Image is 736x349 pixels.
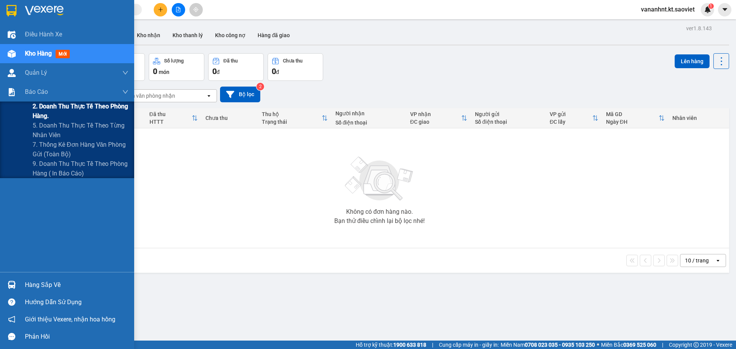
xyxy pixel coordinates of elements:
[206,93,212,99] svg: open
[550,119,592,125] div: ĐC lấy
[164,58,184,64] div: Số lượng
[25,279,128,291] div: Hàng sắp về
[356,341,426,349] span: Hỗ trợ kỹ thuật:
[25,315,115,324] span: Giới thiệu Vexere, nhận hoa hồng
[146,108,202,128] th: Toggle SortBy
[154,3,167,16] button: plus
[8,50,16,58] img: warehouse-icon
[205,115,254,121] div: Chưa thu
[149,119,192,125] div: HTTT
[251,26,296,44] button: Hàng đã giao
[25,29,62,39] span: Điều hành xe
[223,58,238,64] div: Đã thu
[158,7,163,12] span: plus
[122,70,128,76] span: down
[212,67,217,76] span: 0
[475,119,542,125] div: Số điện thoại
[131,26,166,44] button: Kho nhận
[410,111,461,117] div: VP nhận
[33,140,128,159] span: 7. Thống kê đơn hàng văn phòng gửi (toàn bộ)
[283,58,302,64] div: Chưa thu
[268,53,323,81] button: Chưa thu0đ
[715,257,721,264] svg: open
[410,119,461,125] div: ĐC giao
[525,342,595,348] strong: 0708 023 035 - 0935 103 250
[166,26,209,44] button: Kho thanh lý
[172,3,185,16] button: file-add
[675,54,710,68] button: Lên hàng
[341,152,418,206] img: svg+xml;base64,PHN2ZyBjbGFzcz0ibGlzdC1wbHVnX19zdmciIHhtbG5zPSJodHRwOi8vd3d3LnczLm9yZy8yMDAwL3N2Zy...
[122,92,175,100] div: Chọn văn phòng nhận
[8,88,16,96] img: solution-icon
[258,108,332,128] th: Toggle SortBy
[262,111,322,117] div: Thu hộ
[209,26,251,44] button: Kho công nợ
[501,341,595,349] span: Miền Nam
[8,316,15,323] span: notification
[335,120,402,126] div: Số điện thoại
[25,87,48,97] span: Báo cáo
[8,281,16,289] img: warehouse-icon
[708,3,714,9] sup: 1
[710,3,712,9] span: 1
[176,7,181,12] span: file-add
[33,159,128,178] span: 9. Doanh thu thực tế theo phòng hàng ( in báo cáo)
[217,69,220,75] span: đ
[334,218,425,224] div: Bạn thử điều chỉnh lại bộ lọc nhé!
[8,69,16,77] img: warehouse-icon
[33,102,128,121] span: 2. Doanh thu thực tế theo phòng hàng.
[262,119,322,125] div: Trạng thái
[475,111,542,117] div: Người gửi
[276,69,279,75] span: đ
[149,111,192,117] div: Đã thu
[33,121,128,140] span: 5. Doanh thu thực tế theo từng nhân viên
[159,69,169,75] span: món
[672,115,725,121] div: Nhân viên
[193,7,199,12] span: aim
[602,108,669,128] th: Toggle SortBy
[25,68,47,77] span: Quản Lý
[393,342,426,348] strong: 1900 633 818
[25,297,128,308] div: Hướng dẫn sử dụng
[25,50,52,57] span: Kho hàng
[8,298,15,306] span: question-circle
[153,67,157,76] span: 0
[550,111,592,117] div: VP gửi
[635,5,701,14] span: vananhnt.kt.saoviet
[406,108,471,128] th: Toggle SortBy
[597,343,599,346] span: ⚪️
[25,331,128,342] div: Phản hồi
[721,6,728,13] span: caret-down
[432,341,433,349] span: |
[718,3,731,16] button: caret-down
[8,31,16,39] img: warehouse-icon
[56,50,70,58] span: mới
[439,341,499,349] span: Cung cấp máy in - giấy in:
[685,257,709,264] div: 10 / trang
[606,111,659,117] div: Mã GD
[220,87,260,102] button: Bộ lọc
[606,119,659,125] div: Ngày ĐH
[189,3,203,16] button: aim
[704,6,711,13] img: icon-new-feature
[346,209,413,215] div: Không có đơn hàng nào.
[208,53,264,81] button: Đã thu0đ
[256,83,264,90] sup: 2
[122,89,128,95] span: down
[601,341,656,349] span: Miền Bắc
[686,24,712,33] div: ver 1.8.143
[149,53,204,81] button: Số lượng0món
[546,108,602,128] th: Toggle SortBy
[8,333,15,340] span: message
[335,110,402,116] div: Người nhận
[662,341,663,349] span: |
[272,67,276,76] span: 0
[7,5,16,16] img: logo-vxr
[623,342,656,348] strong: 0369 525 060
[693,342,699,347] span: copyright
